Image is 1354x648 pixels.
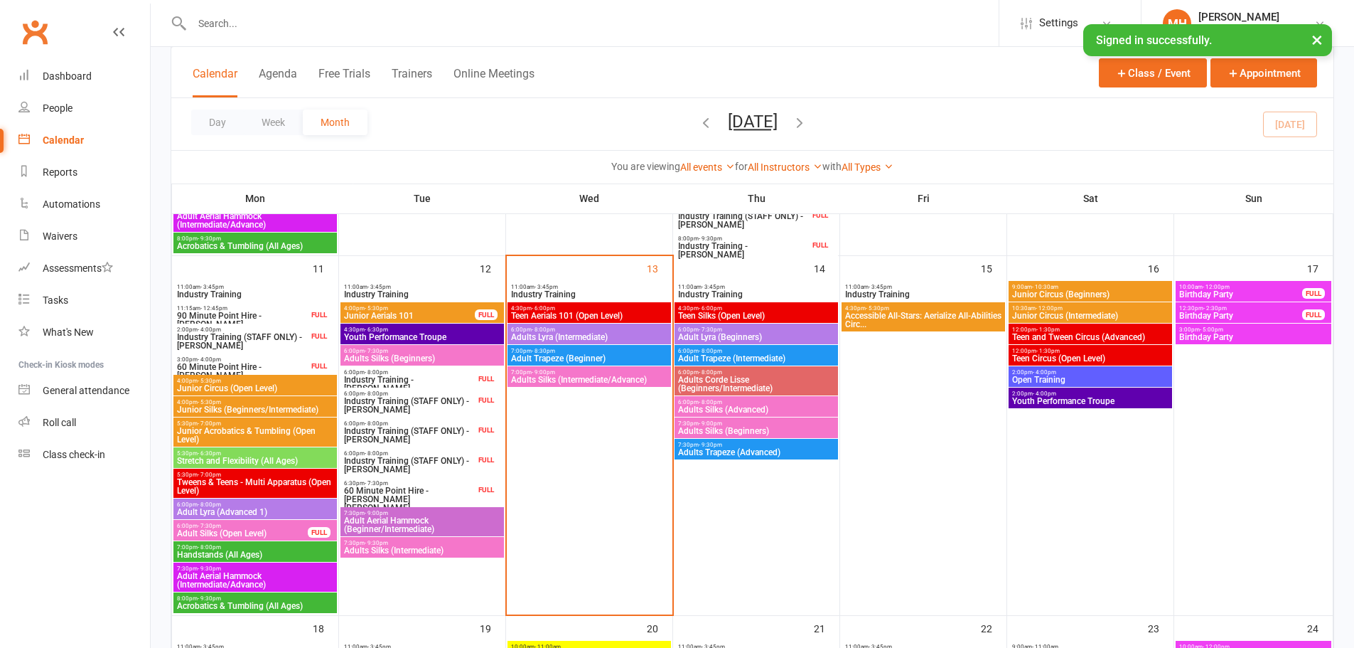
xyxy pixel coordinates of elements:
div: 19 [480,616,505,639]
strong: for [735,161,748,172]
span: 6:00pm [343,369,475,376]
span: Adult Lyra (Advanced 1) [176,508,334,516]
span: 2:00pm [176,326,308,333]
span: Junior Aerials 101 [343,312,475,320]
span: - 9:30pm [198,565,221,572]
div: FULL [809,210,832,221]
div: What's New [43,326,94,338]
span: Industry Training [844,290,1002,299]
span: 4:30pm [510,305,668,312]
div: Tasks [43,294,68,306]
span: Acrobatics & Tumbling (All Ages) [176,242,334,250]
span: - 5:30pm [198,399,221,405]
span: - 9:30pm [198,595,221,602]
span: Teen Silks (Open Level) [677,312,835,320]
span: Signed in successfully. [1096,33,1212,47]
span: - 9:30pm [699,442,722,448]
span: 8:00pm [677,235,810,242]
span: - 4:00pm [198,356,221,363]
a: All events [680,161,735,173]
a: What's New [18,317,150,349]
span: Junior Circus (Open Level) [176,384,334,393]
span: 11:00am [343,284,501,290]
span: - 12:00pm [1203,284,1230,290]
span: Adults Trapeze (Advanced) [677,448,835,457]
span: Industry Training - [PERSON_NAME] [677,242,810,259]
span: - 8:00pm [365,450,388,457]
span: Adults Silks (Advanced) [677,405,835,414]
span: 6:00pm [510,326,668,333]
span: 4:30pm [343,326,501,333]
div: 20 [647,616,672,639]
span: Adult Lyra (Beginners) [677,333,835,341]
a: Dashboard [18,60,150,92]
a: Calendar [18,124,150,156]
div: 21 [814,616,839,639]
span: 4:00pm [176,378,334,384]
div: 22 [981,616,1006,639]
span: - 3:45pm [869,284,892,290]
th: Mon [172,184,339,213]
div: Roll call [43,417,76,428]
span: 6:00pm [176,501,334,508]
span: - 8:00pm [699,348,722,354]
span: - 8:00pm [365,420,388,427]
span: - 6:30pm [365,326,388,333]
span: - 2:30pm [1203,305,1227,312]
span: Acrobatics & Tumbling (All Ages) [176,602,334,610]
span: - 4:00pm [198,326,221,333]
span: Industry Training [677,290,835,299]
a: All Instructors [748,161,822,173]
span: - 12:00pm [1036,305,1063,312]
span: Industry Training - [PERSON_NAME] [343,376,475,393]
span: 6:30pm [343,480,475,487]
span: 2:00pm [1011,391,1169,397]
span: - 8:00pm [699,399,722,405]
div: Assessments [43,262,113,274]
span: Industry Training [176,290,334,299]
div: FULL [308,331,331,341]
span: 6:00pm [677,369,835,376]
span: 6:00pm [343,391,475,397]
span: - 9:30pm [699,235,722,242]
a: Waivers [18,221,150,253]
button: [DATE] [728,112,778,132]
div: Reports [43,166,77,178]
span: 6:00pm [343,348,501,354]
span: Industry Training (STAFF ONLY) - [PERSON_NAME] [343,457,475,474]
div: FULL [1302,309,1325,320]
span: Stretch and Flexibility (All Ages) [176,457,334,465]
span: 11:00am [677,284,835,290]
span: - 12:45pm [200,305,227,312]
span: Accessible All-Stars: Aerialize All-Abilities Circ... [844,312,1002,329]
div: FULL [475,373,498,384]
button: Month [303,110,367,135]
span: Adults Corde Lisse (Beginners/Intermediate) [677,376,835,393]
span: 11:15am [176,305,308,312]
span: 4:00pm [176,399,334,405]
button: Day [191,110,244,135]
div: Automations [43,198,100,210]
span: Handstands (All Ages) [176,551,334,559]
div: 18 [313,616,338,639]
span: 3:00pm [176,356,308,363]
span: - 5:30pm [866,305,889,312]
span: 10:00am [1178,284,1303,290]
span: Industry Training (STAFF ONLY) - [PERSON_NAME] [677,212,810,229]
span: Adult Trapeze (Beginner) [510,354,668,363]
span: Youth Performance Troupe [1011,397,1169,405]
span: 11:00am [844,284,1002,290]
a: Class kiosk mode [18,439,150,471]
button: Appointment [1210,58,1317,87]
span: - 3:45pm [534,284,558,290]
span: - 8:30pm [532,348,555,354]
span: Industry Training (STAFF ONLY) - [PERSON_NAME] [343,427,475,444]
a: General attendance kiosk mode [18,375,150,407]
div: Aerialize [1198,23,1279,36]
span: 12:00pm [1011,326,1169,333]
span: Industry Training [510,290,668,299]
div: 14 [814,256,839,280]
th: Sun [1174,184,1333,213]
div: FULL [308,527,331,538]
div: FULL [809,240,832,250]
